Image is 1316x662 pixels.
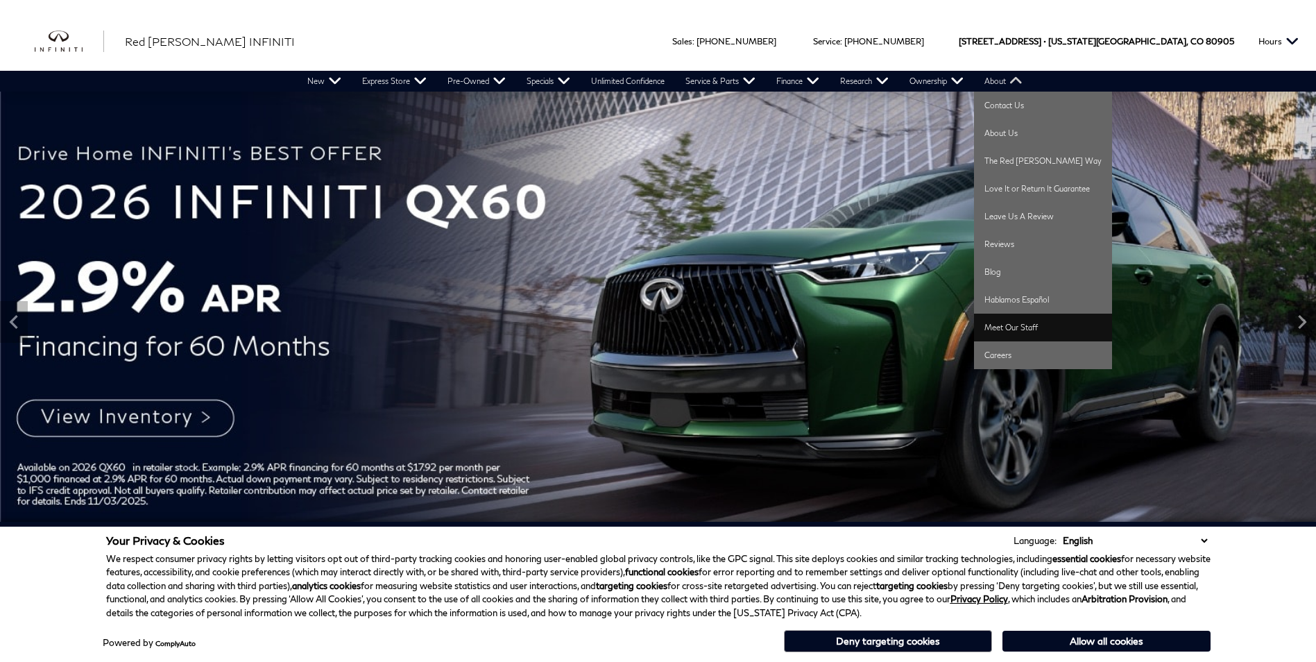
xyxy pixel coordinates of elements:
img: INFINITI [35,31,104,53]
a: infiniti [35,31,104,53]
a: About Us [974,119,1112,147]
div: Next [1288,301,1316,343]
a: Specials [516,71,581,92]
strong: targeting cookies [596,580,667,591]
a: About [974,71,1033,92]
a: Meet Our Staff [974,314,1112,341]
a: Express Store [352,71,437,92]
a: Blog [974,258,1112,286]
span: : [840,36,842,46]
a: Reviews [974,230,1112,258]
a: Ownership [899,71,974,92]
a: [STREET_ADDRESS] • [US_STATE][GEOGRAPHIC_DATA], CO 80905 [959,36,1234,46]
span: [STREET_ADDRESS] • [959,12,1046,71]
a: The Red [PERSON_NAME] Way [974,147,1112,175]
p: We respect consumer privacy rights by letting visitors opt out of third-party tracking cookies an... [106,552,1211,620]
strong: Arbitration Provision [1082,593,1168,604]
a: Research [830,71,899,92]
span: CO [1190,12,1204,71]
strong: targeting cookies [876,580,948,591]
a: Careers [974,341,1112,369]
strong: functional cookies [625,566,699,577]
a: New [297,71,352,92]
span: Red [PERSON_NAME] INFINITI [125,35,295,48]
a: Hablamos Español [974,286,1112,314]
span: 80905 [1206,12,1234,71]
select: Language Select [1059,534,1211,548]
a: Pre-Owned [437,71,516,92]
button: Deny targeting cookies [784,630,992,652]
span: : [692,36,694,46]
strong: essential cookies [1052,553,1121,564]
a: Love It or Return It Guarantee [974,175,1112,203]
button: Allow all cookies [1002,631,1211,652]
a: [PHONE_NUMBER] [844,36,924,46]
a: Privacy Policy [950,593,1008,604]
a: Contact Us [974,92,1112,119]
strong: analytics cookies [292,580,361,591]
span: Service [813,36,840,46]
a: Unlimited Confidence [581,71,675,92]
a: Finance [766,71,830,92]
a: ComplyAuto [155,639,196,647]
a: Service & Parts [675,71,766,92]
div: Language: [1014,536,1057,545]
span: Your Privacy & Cookies [106,534,225,547]
span: Sales [672,36,692,46]
span: [US_STATE][GEOGRAPHIC_DATA], [1048,12,1188,71]
a: [PHONE_NUMBER] [697,36,776,46]
div: Powered by [103,638,196,647]
button: Open the hours dropdown [1251,12,1306,71]
a: Leave Us A Review [974,203,1112,230]
nav: Main Navigation [297,71,1033,92]
a: Red [PERSON_NAME] INFINITI [125,33,295,50]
